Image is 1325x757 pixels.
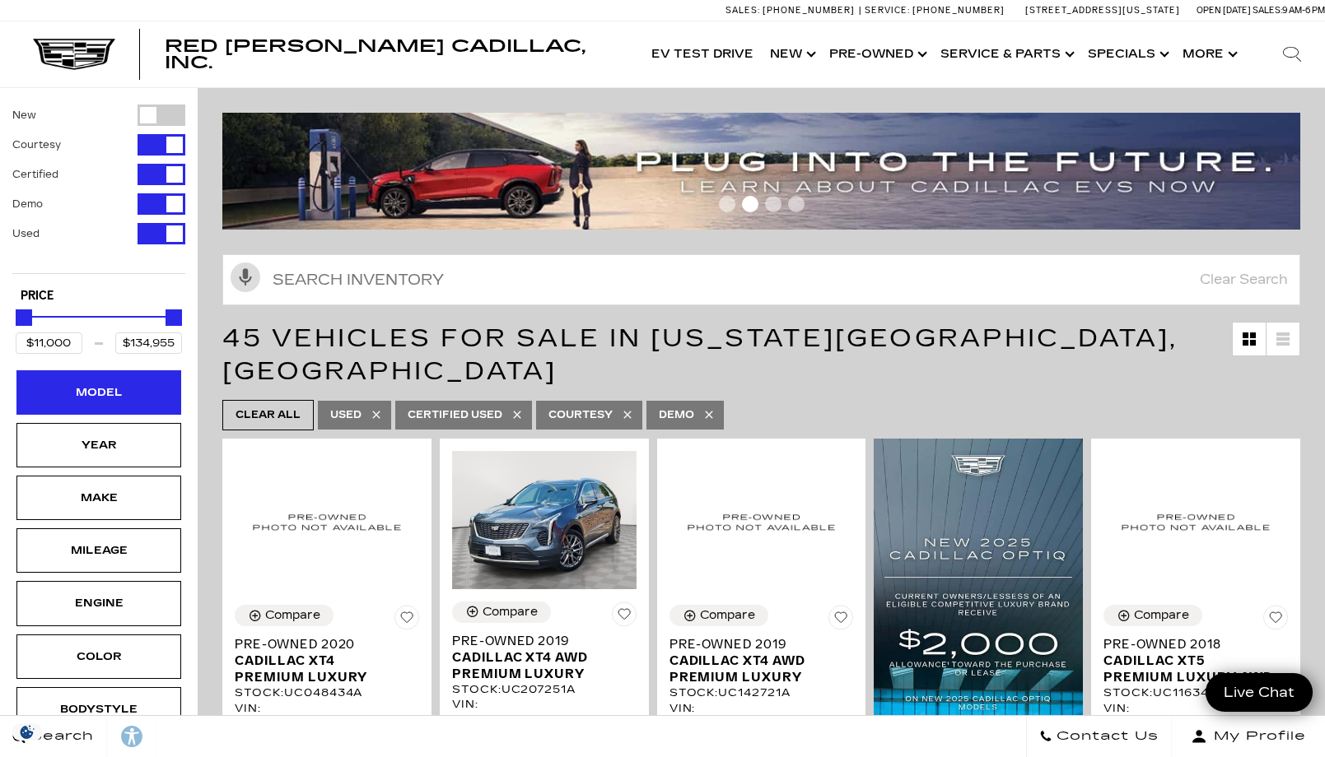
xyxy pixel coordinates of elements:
span: Demo [659,405,694,425]
span: Service: [865,5,910,16]
input: Minimum [16,332,82,354]
span: My Profile [1207,725,1306,748]
span: Open [DATE] [1197,5,1251,16]
span: Go to slide 4 [788,196,805,212]
div: Maximum Price [166,309,182,326]
div: Filter by Vehicle Type [12,104,185,273]
span: Pre-Owned 2020 [235,636,407,653]
span: Sales: [1253,5,1282,16]
div: Year [58,436,140,454]
input: Maximum [115,332,182,354]
a: Specials [1080,21,1174,87]
a: Contact Us [1026,716,1172,757]
span: [PHONE_NUMBER] [763,5,855,16]
img: Cadillac Dark Logo with Cadillac White Text [33,39,115,70]
div: YearYear [16,423,181,467]
h5: Price [21,289,177,304]
input: Search Inventory [222,254,1300,305]
div: VIN: [US_VEHICLE_IDENTIFICATION_NUMBER] [452,697,637,727]
div: MileageMileage [16,528,181,573]
div: Stock : UC142721A [669,685,854,700]
div: Compare [700,608,755,623]
span: 45 Vehicles for Sale in [US_STATE][GEOGRAPHIC_DATA], [GEOGRAPHIC_DATA] [222,323,1178,386]
img: Opt-Out Icon [8,723,46,741]
svg: Click to toggle on voice search [231,262,260,292]
span: Go to slide 1 [719,196,735,212]
div: Compare [1134,608,1189,623]
label: Courtesy [12,137,61,153]
button: Save Vehicle [828,605,853,636]
div: Bodystyle [58,700,140,718]
a: Live Chat [1206,673,1313,712]
span: Go to slide 2 [742,196,758,212]
button: Save Vehicle [394,605,419,636]
span: Pre-Owned 2018 [1103,636,1276,653]
span: Pre-Owned 2019 [452,633,624,649]
a: Service: [PHONE_NUMBER] [859,6,1009,15]
div: Color [58,648,140,666]
div: Price [16,304,182,354]
a: Pre-Owned 2020Cadillac XT4 Premium Luxury [235,636,419,685]
span: Live Chat [1215,683,1303,702]
button: Compare Vehicle [452,601,551,623]
a: Red [PERSON_NAME] Cadillac, Inc. [165,38,627,71]
div: VIN: [US_VEHICLE_IDENTIFICATION_NUMBER] [235,701,419,731]
a: Pre-Owned [821,21,932,87]
a: Service & Parts [932,21,1080,87]
div: Stock : UC048434A [235,685,419,700]
div: Make [58,489,140,507]
span: Sales: [725,5,760,16]
div: Mileage [58,541,140,560]
div: Compare [265,608,320,623]
span: Red [PERSON_NAME] Cadillac, Inc. [165,36,586,72]
span: Go to slide 3 [765,196,781,212]
label: Demo [12,196,43,212]
label: Used [12,225,40,242]
img: ev-blog-post-banners4 [222,113,1313,230]
a: Sales: [PHONE_NUMBER] [725,6,859,15]
span: Used [330,405,362,425]
img: 2019 Cadillac XT4 AWD Premium Luxury [452,451,637,589]
a: Pre-Owned 2019Cadillac XT4 AWD Premium Luxury [669,636,854,685]
button: Compare Vehicle [235,605,334,626]
div: Model [58,383,140,402]
button: Save Vehicle [1263,605,1288,636]
span: Clear All [236,405,301,425]
div: Stock : UC116347A [1103,685,1288,700]
div: VIN: [US_VEHICLE_IDENTIFICATION_NUMBER] [669,701,854,731]
a: [STREET_ADDRESS][US_STATE] [1025,5,1180,16]
div: Compare [483,605,538,620]
button: Save Vehicle [612,601,637,633]
img: 2020 Cadillac XT4 Premium Luxury [235,451,419,592]
label: New [12,107,36,123]
span: Cadillac XT4 AWD Premium Luxury [452,649,624,682]
span: Cadillac XT4 Premium Luxury [235,653,407,685]
label: Certified [12,166,58,183]
button: Open user profile menu [1172,716,1325,757]
a: EV Test Drive [643,21,762,87]
span: Courtesy [548,405,613,425]
span: Pre-Owned 2019 [669,636,842,653]
div: MakeMake [16,476,181,520]
section: Click to Open Cookie Consent Modal [8,723,46,741]
div: BodystyleBodystyle [16,687,181,731]
span: Contact Us [1052,725,1159,748]
a: Pre-Owned 2019Cadillac XT4 AWD Premium Luxury [452,633,637,682]
span: Search [26,725,94,748]
div: ColorColor [16,634,181,679]
div: EngineEngine [16,581,181,625]
div: Stock : UC207251A [452,682,637,697]
img: 2018 Cadillac XT5 Premium Luxury AWD [1103,451,1288,592]
div: Minimum Price [16,309,32,326]
span: [PHONE_NUMBER] [912,5,1005,16]
a: New [762,21,821,87]
span: 9 AM-6 PM [1282,5,1325,16]
a: Pre-Owned 2018Cadillac XT5 Premium Luxury AWD [1103,636,1288,685]
button: Compare Vehicle [1103,605,1202,626]
span: Certified Used [408,405,502,425]
div: ModelModel [16,370,181,415]
button: Compare Vehicle [669,605,768,626]
span: Cadillac XT5 Premium Luxury AWD [1103,653,1276,685]
span: Cadillac XT4 AWD Premium Luxury [669,653,842,685]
